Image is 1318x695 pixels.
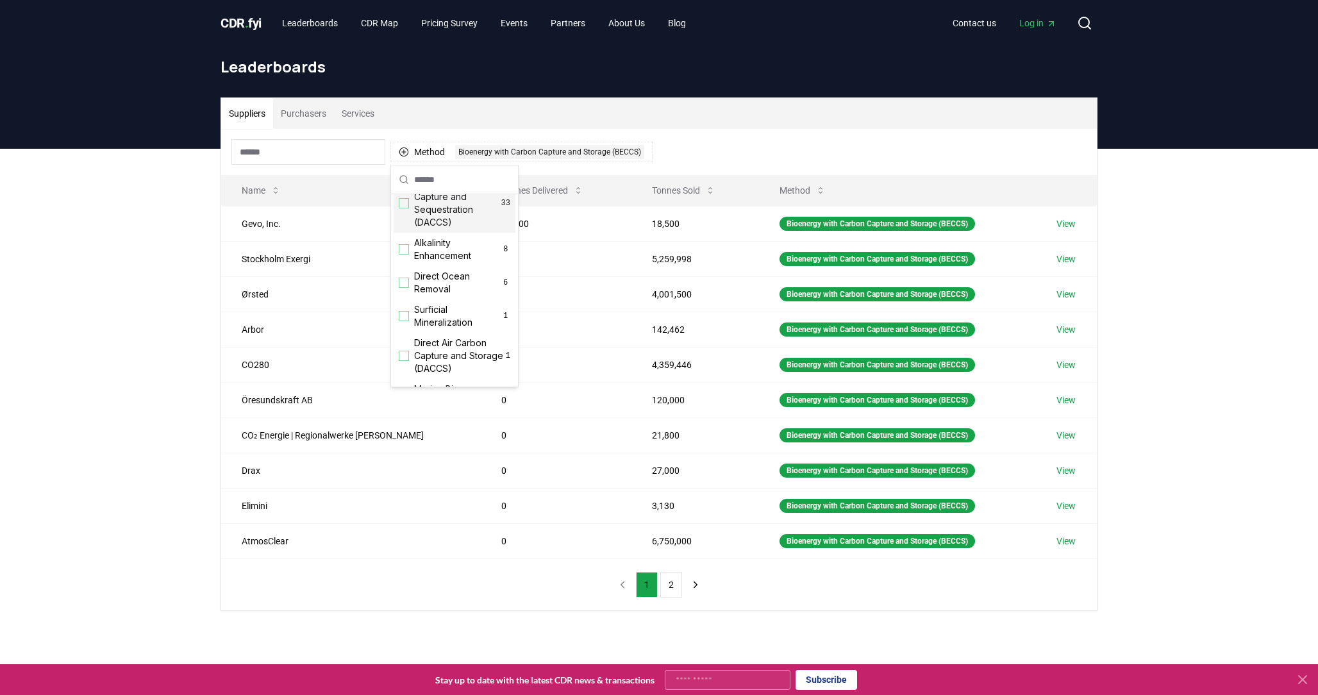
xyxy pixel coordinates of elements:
[1056,535,1076,548] a: View
[631,276,759,312] td: 4,001,500
[631,312,759,347] td: 142,462
[1056,429,1076,442] a: View
[769,178,836,203] button: Method
[636,572,658,598] button: 1
[506,351,510,361] span: 1
[631,347,759,382] td: 4,359,446
[780,217,975,231] div: Bioenergy with Carbon Capture and Storage (BECCS)
[642,178,726,203] button: Tonnes Sold
[221,241,481,276] td: Stockholm Exergi
[631,453,759,488] td: 27,000
[414,303,501,329] span: Surficial Mineralization
[501,311,510,321] span: 1
[780,252,975,266] div: Bioenergy with Carbon Capture and Storage (BECCS)
[631,241,759,276] td: 5,259,998
[414,383,506,434] span: Marine Biomass Carbon Capture and Sequestration (MBCCS)
[780,287,975,301] div: Bioenergy with Carbon Capture and Storage (BECCS)
[780,499,975,513] div: Bioenergy with Carbon Capture and Storage (BECCS)
[351,12,408,35] a: CDR Map
[631,488,759,523] td: 3,130
[942,12,1067,35] nav: Main
[221,14,262,32] a: CDR.fyi
[481,417,631,453] td: 0
[780,428,975,442] div: Bioenergy with Carbon Capture and Storage (BECCS)
[598,12,655,35] a: About Us
[414,237,501,262] span: Alkalinity Enhancement
[481,523,631,558] td: 0
[780,393,975,407] div: Bioenergy with Carbon Capture and Storage (BECCS)
[1056,323,1076,336] a: View
[780,322,975,337] div: Bioenergy with Carbon Capture and Storage (BECCS)
[631,417,759,453] td: 21,800
[501,278,510,288] span: 6
[272,12,696,35] nav: Main
[481,276,631,312] td: 0
[221,56,1097,77] h1: Leaderboards
[501,244,510,255] span: 8
[631,206,759,241] td: 18,500
[780,534,975,548] div: Bioenergy with Carbon Capture and Storage (BECCS)
[245,15,249,31] span: .
[481,453,631,488] td: 0
[1056,253,1076,265] a: View
[390,142,653,162] button: MethodBioenergy with Carbon Capture and Storage (BECCS)
[414,337,506,375] span: Direct Air Carbon Capture and Storage (DACCS)
[685,572,706,598] button: next page
[411,12,488,35] a: Pricing Survey
[481,382,631,417] td: 0
[658,12,696,35] a: Blog
[221,98,273,129] button: Suppliers
[780,464,975,478] div: Bioenergy with Carbon Capture and Storage (BECCS)
[1056,464,1076,477] a: View
[631,523,759,558] td: 6,750,000
[481,206,631,241] td: 18,500
[660,572,682,598] button: 2
[221,488,481,523] td: Elimini
[221,382,481,417] td: Öresundskraft AB
[481,488,631,523] td: 0
[221,276,481,312] td: Ørsted
[231,178,291,203] button: Name
[221,206,481,241] td: Gevo, Inc.
[221,523,481,558] td: AtmosClear
[1056,499,1076,512] a: View
[501,198,510,208] span: 33
[334,98,382,129] button: Services
[221,312,481,347] td: Arbor
[221,453,481,488] td: Drax
[221,15,262,31] span: CDR fyi
[414,270,501,296] span: Direct Ocean Removal
[1056,358,1076,371] a: View
[414,178,501,229] span: Direct Air Carbon Capture and Sequestration (DACCS)
[942,12,1006,35] a: Contact us
[481,241,631,276] td: 0
[780,358,975,372] div: Bioenergy with Carbon Capture and Storage (BECCS)
[455,145,644,159] div: Bioenergy with Carbon Capture and Storage (BECCS)
[481,347,631,382] td: 0
[1056,288,1076,301] a: View
[491,178,594,203] button: Tonnes Delivered
[1056,394,1076,406] a: View
[540,12,596,35] a: Partners
[221,417,481,453] td: CO₂ Energie | Regionalwerke [PERSON_NAME]
[1009,12,1067,35] a: Log in
[273,98,334,129] button: Purchasers
[490,12,538,35] a: Events
[1019,17,1056,29] span: Log in
[631,382,759,417] td: 120,000
[481,312,631,347] td: 0
[221,347,481,382] td: CO280
[272,12,348,35] a: Leaderboards
[1056,217,1076,230] a: View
